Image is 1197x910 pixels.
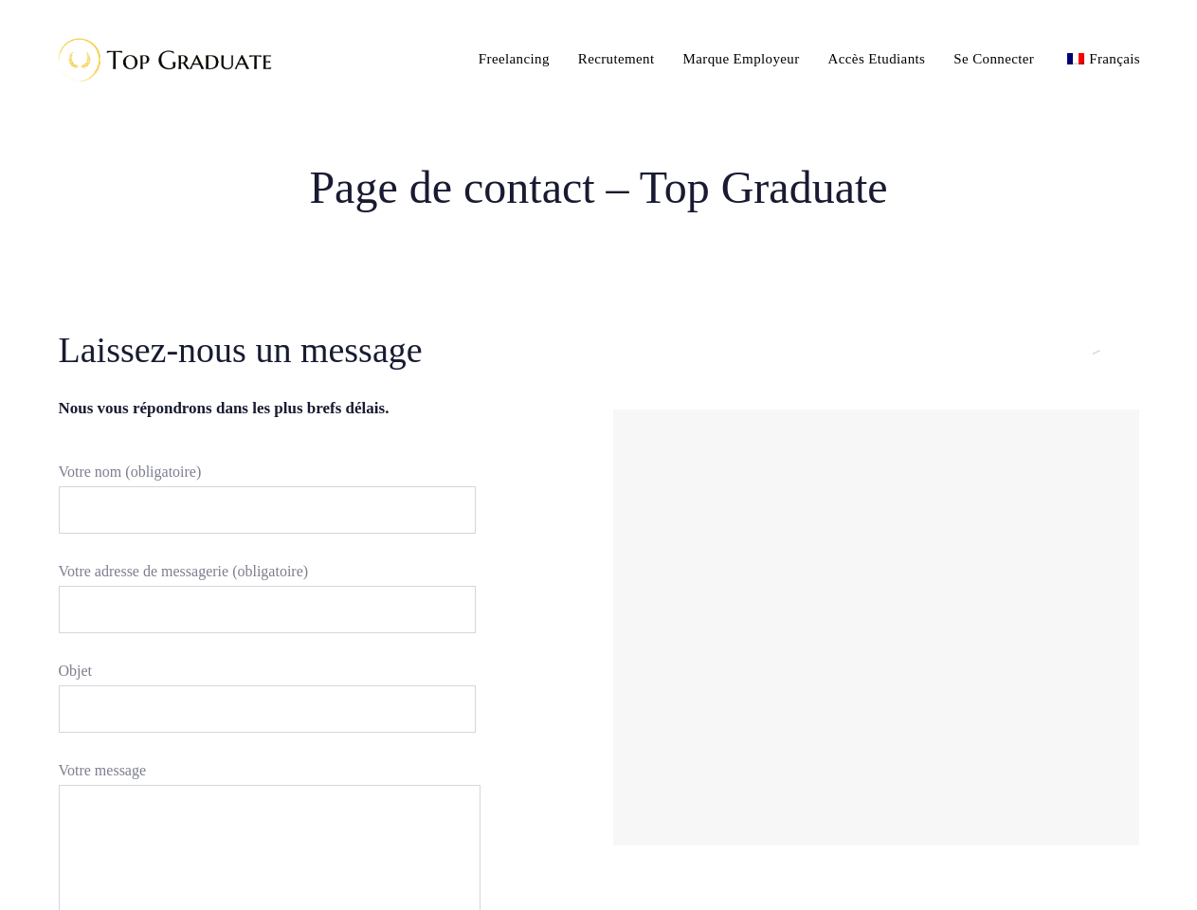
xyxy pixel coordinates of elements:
input: Votre adresse de messagerie (obligatoire) [59,586,476,633]
span: Page de contact – Top Graduate [309,158,887,217]
img: Français [1067,53,1084,64]
span: Recrutement [578,51,655,66]
span: Marque Employeur [683,51,800,66]
span: Freelancing [479,51,550,66]
span: Français [1089,51,1140,66]
label: Objet [59,657,476,752]
span: Accès Etudiants [828,51,926,66]
label: Votre adresse de messagerie (obligatoire) [59,557,476,652]
input: Objet [59,685,476,733]
span: Se Connecter [953,51,1034,66]
label: Votre nom (obligatoire) [59,458,476,553]
input: Votre nom (obligatoire) [59,486,476,534]
img: Top Graduate [43,28,280,90]
h6: Nous vous répondrons dans les plus brefs délais. [59,396,585,421]
h2: Laissez-nous un message [59,325,585,375]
